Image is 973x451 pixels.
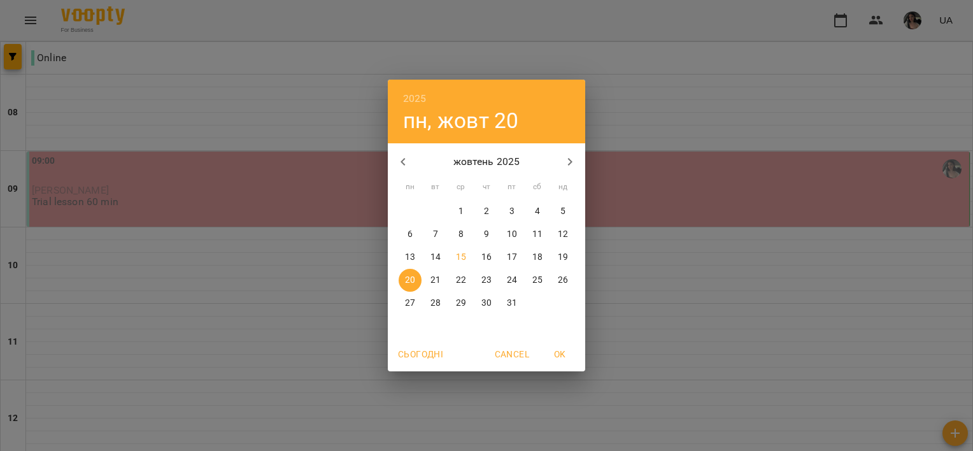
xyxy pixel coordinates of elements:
span: Сьогодні [398,347,443,362]
button: 2 [475,200,498,223]
p: 22 [456,274,466,287]
p: 20 [405,274,415,287]
button: 11 [526,223,549,246]
p: 24 [507,274,517,287]
button: 8 [450,223,472,246]
button: 19 [551,246,574,269]
button: 14 [424,246,447,269]
p: 5 [560,205,565,218]
p: 29 [456,297,466,310]
button: 25 [526,269,549,292]
p: 26 [558,274,568,287]
p: 2 [484,205,489,218]
p: 19 [558,251,568,264]
button: 27 [399,292,422,315]
p: 17 [507,251,517,264]
button: 28 [424,292,447,315]
button: 16 [475,246,498,269]
span: вт [424,181,447,194]
span: Cancel [495,347,529,362]
button: 20 [399,269,422,292]
button: 3 [501,200,523,223]
button: 10 [501,223,523,246]
button: 23 [475,269,498,292]
span: OK [544,347,575,362]
button: 13 [399,246,422,269]
span: пн [399,181,422,194]
button: OK [539,343,580,366]
span: сб [526,181,549,194]
button: 6 [399,223,422,246]
button: 12 [551,223,574,246]
p: жовтень 2025 [418,154,555,169]
p: 12 [558,228,568,241]
button: Сьогодні [393,343,448,366]
span: ср [450,181,472,194]
p: 23 [481,274,492,287]
button: 21 [424,269,447,292]
button: 7 [424,223,447,246]
span: пт [501,181,523,194]
p: 15 [456,251,466,264]
button: 30 [475,292,498,315]
p: 4 [535,205,540,218]
p: 13 [405,251,415,264]
p: 9 [484,228,489,241]
p: 11 [532,228,543,241]
button: 17 [501,246,523,269]
p: 6 [408,228,413,241]
button: 5 [551,200,574,223]
p: 16 [481,251,492,264]
button: пн, жовт 20 [403,108,519,134]
p: 18 [532,251,543,264]
p: 14 [430,251,441,264]
p: 31 [507,297,517,310]
p: 7 [433,228,438,241]
p: 10 [507,228,517,241]
button: 26 [551,269,574,292]
button: 15 [450,246,472,269]
p: 30 [481,297,492,310]
p: 28 [430,297,441,310]
button: 29 [450,292,472,315]
button: 4 [526,200,549,223]
button: 9 [475,223,498,246]
p: 21 [430,274,441,287]
p: 1 [458,205,464,218]
p: 27 [405,297,415,310]
button: Cancel [490,343,534,366]
button: 2025 [403,90,427,108]
button: 18 [526,246,549,269]
button: 1 [450,200,472,223]
button: 24 [501,269,523,292]
button: 22 [450,269,472,292]
span: чт [475,181,498,194]
p: 25 [532,274,543,287]
span: нд [551,181,574,194]
p: 3 [509,205,515,218]
button: 31 [501,292,523,315]
p: 8 [458,228,464,241]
